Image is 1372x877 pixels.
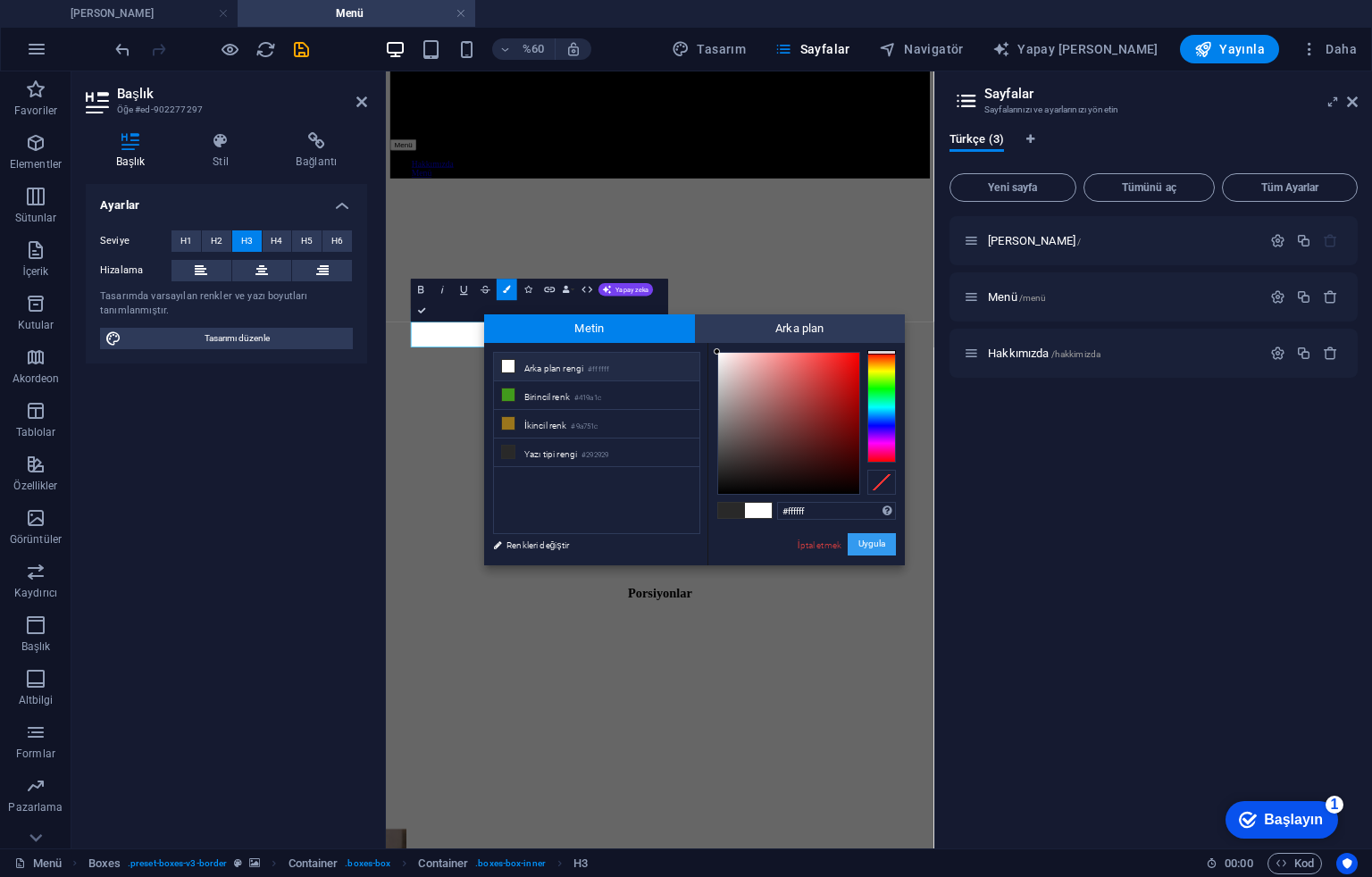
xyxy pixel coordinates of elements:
[1294,856,1314,870] font: Kod
[88,853,589,874] nav: ekmek kırıntısı
[202,230,231,252] button: H2
[14,853,62,874] a: Seçimi iptal etmek için tıklayın. Sayfaları açmak için çift tıklayın.
[767,35,857,63] button: Sayfalar
[292,230,322,252] button: H5
[21,640,51,653] font: Başlık
[180,236,192,246] font: H1
[232,230,262,252] button: H3
[234,858,242,868] i: This element is a customizable preset
[497,279,517,300] button: Renkler
[289,853,339,874] span: Click to select. Double-click to edit
[47,20,106,35] font: Başlayın
[1206,853,1253,874] h6: Oturum süresi
[800,42,850,56] font: Sayfalar
[796,538,843,551] a: İptal etmek
[1083,173,1216,202] button: Tümünü aç
[867,470,896,495] div: Net Renk Seçimi
[571,422,598,430] font: #9a751c
[88,853,121,874] span: Click to select. Double-click to edit
[290,38,312,60] button: kaydetmek
[114,4,122,20] font: 1
[19,694,54,706] font: Altbilgi
[484,534,691,556] a: Renkleri değiştir
[524,421,566,430] font: İkincil renk
[1296,289,1311,305] div: Kopyalamak
[331,236,343,246] font: H6
[988,290,1017,304] font: Menü
[16,748,55,760] font: Formlar
[322,230,352,252] button: H6
[984,104,1118,114] font: Sayfalarınızı ve ayarlarınızı yönetin
[291,39,312,60] i: Kaydet (Ctrl+S)
[13,480,57,492] font: Özellikler
[983,347,1261,359] div: Hakkımızda/hakkimizda
[506,540,569,550] font: Renkleri değiştir
[301,236,313,246] font: H5
[100,235,130,246] font: Seviye
[1017,42,1159,56] font: Yapay [PERSON_NAME]
[1296,346,1311,361] div: Kopyalamak
[872,35,971,63] button: Navigatör
[475,279,496,300] button: Üstü çizili
[718,503,745,518] span: #292929
[418,853,468,874] span: Click to select. Double-click to edit
[950,132,1004,146] font: Türkçe (3)
[1270,346,1285,361] div: Ayarlar
[1019,293,1047,303] font: /menü
[492,38,556,60] button: %60
[524,363,583,373] font: Arka plan rengi
[10,158,62,171] font: Elementler
[15,212,57,224] font: Sütunlar
[540,279,560,300] button: Bağlantı
[983,291,1261,303] div: Menü/menü
[213,155,229,168] font: Stil
[241,236,253,246] font: H3
[14,104,57,117] font: Favoriler
[263,230,292,252] button: H4
[117,104,203,114] font: Öğe #ed-902277297
[565,41,581,57] i: Yeniden boyutlandırma sırasında seçilen cihaza uyacak şekilde yakınlaştırma seviyesi otomatik ola...
[988,347,1049,360] font: Hakkımızda
[1293,35,1364,63] button: Daha
[983,235,1261,246] div: [PERSON_NAME]/
[10,533,62,546] font: Görüntüler
[211,236,222,246] font: H2
[1180,35,1279,63] button: Yayınla
[1270,233,1285,248] div: Ayarlar
[574,394,601,402] font: #419a1c
[1051,349,1101,359] font: /hakkimizda
[1296,233,1311,248] div: Kopyalamak
[1122,181,1176,194] font: Tümünü aç
[798,540,841,550] font: İptal etmek
[22,265,48,278] font: İçerik
[71,7,154,20] font: [PERSON_NAME]
[984,86,1033,102] font: Sayfalar
[745,503,772,518] span: #ffffff
[475,853,546,874] span: . boxes-box-inner
[1219,42,1265,56] font: Yayınla
[1326,42,1357,56] font: Daha
[598,283,653,296] button: Yapay zeka
[518,279,539,300] button: Simgeler
[1261,181,1319,194] font: Tüm Ayarlar
[100,328,353,349] button: Tasarımı düzenle
[205,333,270,343] font: Tasarımı düzenle
[271,236,282,246] font: H4
[1323,233,1338,248] div: Başlangıç ​​sayfası silinemez
[1323,346,1338,361] div: Kaldırmak
[577,279,598,300] button: HTML
[1240,856,1252,870] font: 00
[561,279,576,300] button: Veri Bağlamaları
[904,42,964,56] font: Navigatör
[14,587,57,599] font: Kaydırıcı
[858,539,885,549] font: Uygula
[988,234,1075,247] font: [PERSON_NAME]
[988,234,1081,247] span: Sayfayı açmak için tıklayın
[345,853,390,874] span: . boxes-box
[581,451,608,459] font: #292929
[296,155,337,168] font: Bağlantı
[112,38,133,60] button: geri al
[1077,237,1081,246] font: /
[1222,173,1358,202] button: Tüm Ayarlar
[100,290,307,317] font: Tasarımda varsayılan renkler ve yazı boyutları tanımlanmıştır.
